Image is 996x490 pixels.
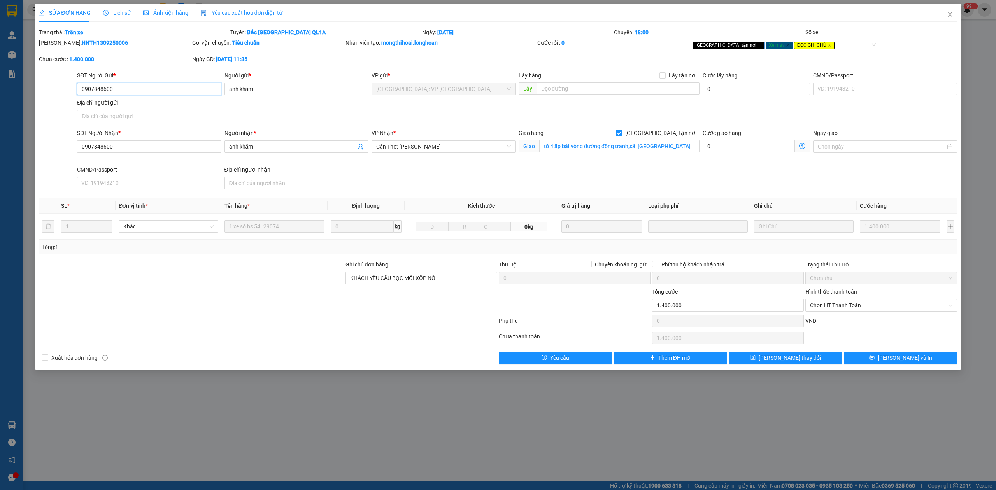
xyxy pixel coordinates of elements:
span: save [750,355,756,361]
th: Loại phụ phí [645,198,751,213]
b: 0 [561,40,565,46]
span: plus [650,355,655,361]
span: Ảnh kiện hàng [143,10,188,16]
span: Thu Hộ [499,261,517,268]
label: Ngày giao [813,130,838,136]
span: Chọn HT Thanh Toán [810,299,952,311]
span: close [828,43,831,47]
div: SĐT Người Gửi [77,71,221,80]
input: Ngày giao [818,142,945,151]
span: Cước hàng [860,203,887,209]
span: Kích thước [468,203,495,209]
input: D [416,222,449,231]
input: Ghi Chú [754,220,854,233]
b: [DATE] 11:35 [216,56,247,62]
th: Ghi chú [751,198,857,213]
span: Chuyển khoản ng. gửi [592,260,651,269]
b: Bắc [GEOGRAPHIC_DATA] QL1A [247,29,326,35]
input: Địa chỉ của người nhận [224,177,368,189]
span: Yêu cầu [550,353,569,362]
span: edit [39,10,44,16]
span: Tên hàng [224,203,250,209]
input: Dọc đường [537,82,700,95]
span: Lấy [519,82,537,95]
span: VP Nhận [372,130,393,136]
div: Gói vận chuyển: [192,38,344,47]
span: [GEOGRAPHIC_DATA] tận nơi [622,129,700,137]
span: Lịch sử [103,10,131,16]
span: Xuất hóa đơn hàng [48,353,101,362]
span: Định lượng [352,203,380,209]
div: Số xe: [805,28,958,37]
div: CMND/Passport [77,165,221,174]
span: close [786,43,790,47]
b: 1.400.000 [69,56,94,62]
input: Cước lấy hàng [703,83,810,95]
label: Hình thức thanh toán [805,289,857,295]
span: Giá trị hàng [561,203,590,209]
span: close [758,43,761,47]
button: printer[PERSON_NAME] và In [844,352,957,364]
div: Tổng: 1 [42,243,384,251]
b: HNTH1309250006 [82,40,128,46]
button: Close [939,4,961,26]
span: Thêm ĐH mới [658,353,691,362]
b: mongthihoai.longhoan [381,40,438,46]
div: Địa chỉ người gửi [77,98,221,107]
span: Lấy tận nơi [666,71,700,80]
button: save[PERSON_NAME] thay đổi [729,352,842,364]
span: VND [805,318,816,324]
div: Trạng thái Thu Hộ [805,260,957,269]
div: CMND/Passport [813,71,957,80]
b: Tiêu chuẩn [232,40,260,46]
span: [PERSON_NAME] và In [878,353,932,362]
input: VD: Bàn, Ghế [224,220,324,233]
div: Địa chỉ người nhận [224,165,368,174]
span: close [947,11,953,17]
label: Cước giao hàng [703,130,741,136]
div: Người gửi [224,71,368,80]
span: Cần Thơ: Kho Ninh Kiều [376,141,511,152]
div: VP gửi [372,71,516,80]
label: Cước lấy hàng [703,72,738,79]
span: [PERSON_NAME] thay đổi [759,353,821,362]
div: Chưa cước : [39,55,191,63]
input: 0 [860,220,940,233]
button: plus [947,220,954,233]
img: icon [201,10,207,16]
div: Ngày GD: [192,55,344,63]
div: Cước rồi : [537,38,689,47]
input: Giao tận nơi [539,140,700,152]
span: printer [869,355,875,361]
span: clock-circle [103,10,109,16]
span: Phí thu hộ khách nhận trả [658,260,728,269]
b: 18:00 [635,29,649,35]
span: picture [143,10,149,16]
span: Lấy hàng [519,72,541,79]
span: ĐỌC GHI CHÚ [794,42,835,49]
b: Trên xe [65,29,83,35]
span: kg [394,220,402,233]
div: Tuyến: [230,28,421,37]
span: Giao [519,140,539,152]
input: C [481,222,511,231]
input: Ghi chú đơn hàng [345,272,497,284]
span: Đơn vị tính [119,203,148,209]
div: Chưa thanh toán [498,332,651,346]
span: 0kg [511,222,547,231]
label: Ghi chú đơn hàng [345,261,388,268]
div: Người nhận [224,129,368,137]
button: delete [42,220,54,233]
input: 0 [561,220,642,233]
input: Cước giao hàng [703,140,795,152]
div: SĐT Người Nhận [77,129,221,137]
span: Xe máy [766,42,793,49]
span: Yêu cầu xuất hóa đơn điện tử [201,10,283,16]
div: Ngày: [421,28,613,37]
span: Khác [123,220,214,232]
span: SL [61,203,67,209]
input: R [448,222,481,231]
span: Tổng cước [652,289,678,295]
span: Giao hàng [519,130,544,136]
span: Chưa thu [810,272,952,284]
